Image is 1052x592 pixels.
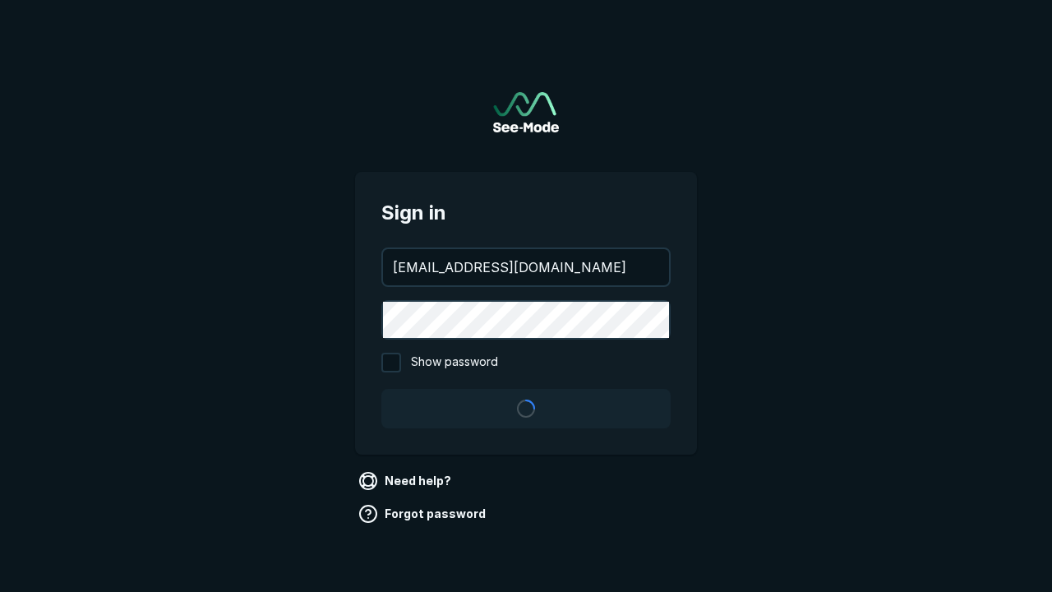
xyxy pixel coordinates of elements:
span: Show password [411,353,498,372]
a: Need help? [355,468,458,494]
a: Forgot password [355,501,492,527]
a: Go to sign in [493,92,559,132]
input: your@email.com [383,249,669,285]
img: See-Mode Logo [493,92,559,132]
span: Sign in [381,198,671,228]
